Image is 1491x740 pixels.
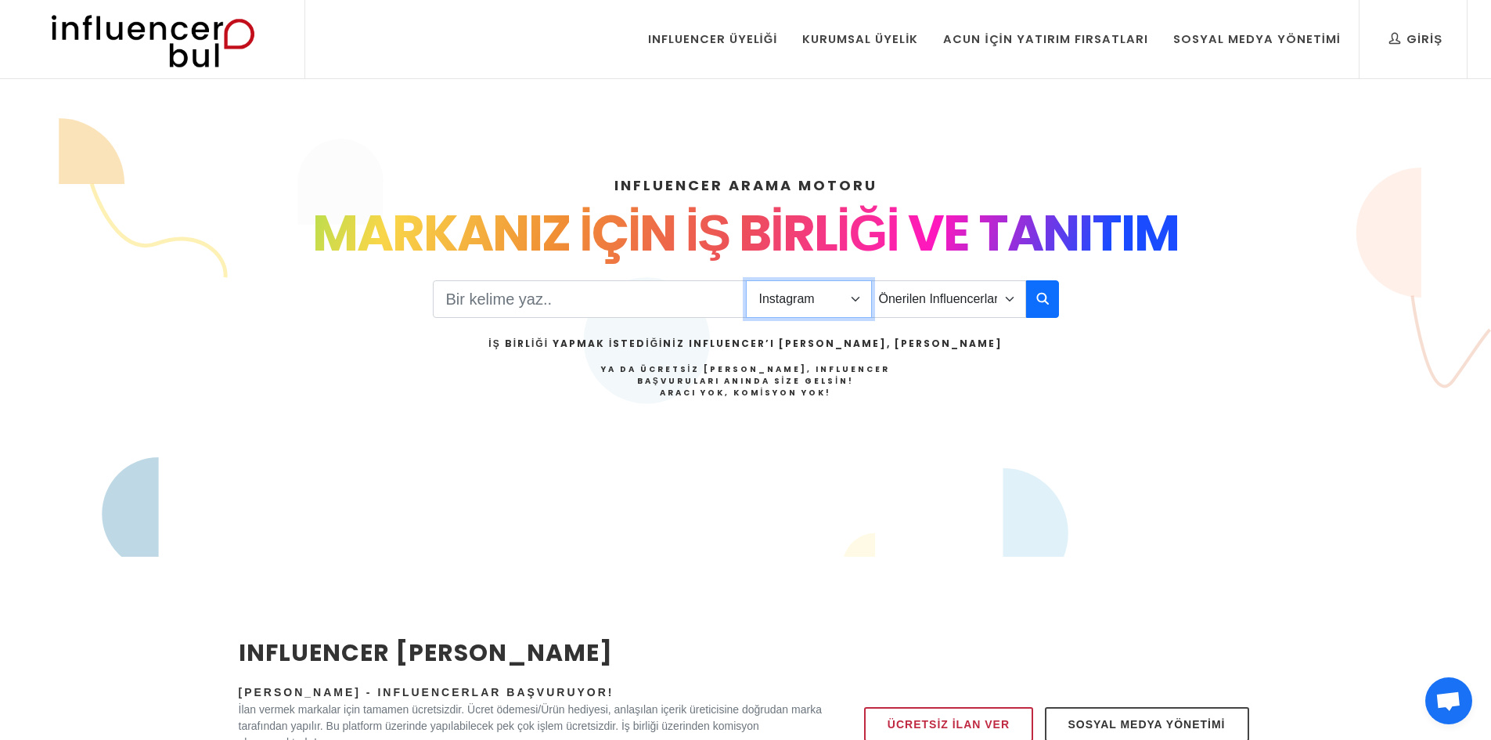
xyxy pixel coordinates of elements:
a: Açık sohbet [1425,677,1472,724]
div: Kurumsal Üyelik [802,31,918,48]
div: Sosyal Medya Yönetimi [1173,31,1341,48]
h2: INFLUENCER [PERSON_NAME] [239,635,823,670]
h4: Ya da Ücretsiz [PERSON_NAME], Influencer Başvuruları Anında Size Gelsin! [488,363,1002,399]
strong: Aracı Yok, Komisyon Yok! [660,387,832,399]
div: Acun İçin Yatırım Fırsatları [943,31,1147,48]
div: Influencer Üyeliği [648,31,778,48]
h4: INFLUENCER ARAMA MOTORU [239,175,1253,196]
div: Giriş [1389,31,1442,48]
span: Ücretsiz İlan Ver [888,715,1010,734]
div: MARKANIZ İÇİN İŞ BİRLİĞİ VE TANITIM [239,196,1253,271]
span: Sosyal Medya Yönetimi [1068,715,1226,734]
h2: İş Birliği Yapmak İstediğiniz Influencer’ı [PERSON_NAME], [PERSON_NAME] [488,337,1002,351]
input: Search [433,280,747,318]
span: [PERSON_NAME] - Influencerlar Başvuruyor! [239,686,614,698]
